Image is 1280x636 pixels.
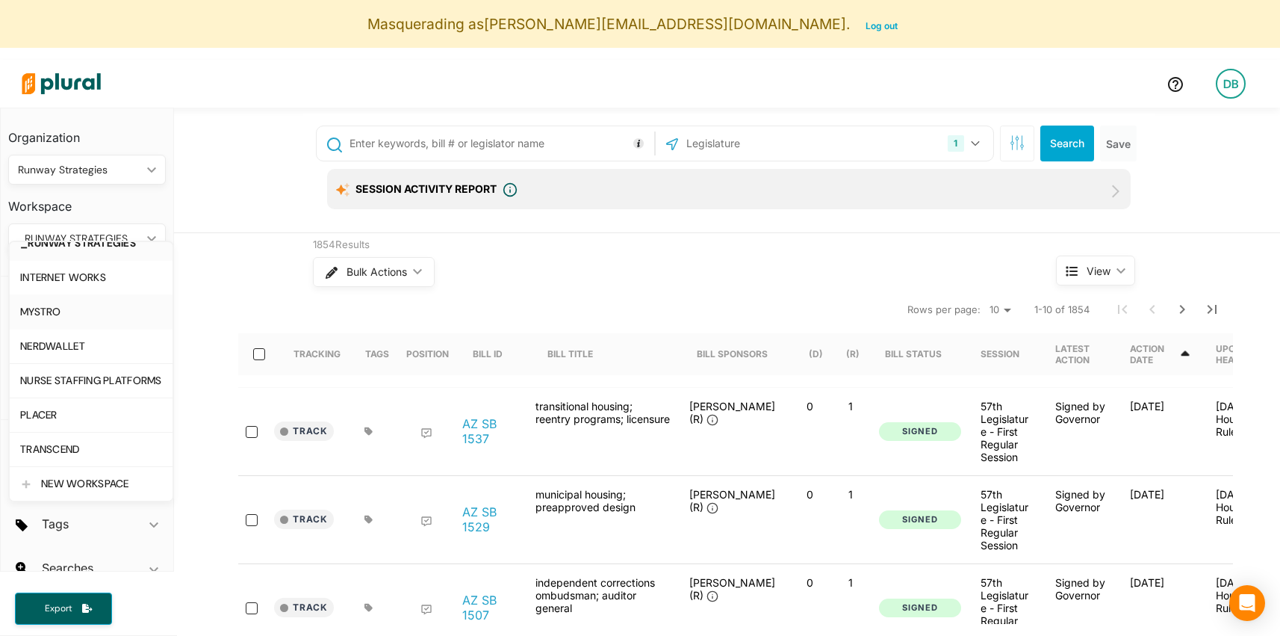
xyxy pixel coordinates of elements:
[1,420,173,457] h4: Saved
[15,593,112,625] button: Export
[1055,333,1106,375] div: Latest Action
[1010,135,1025,148] span: Search Filters
[253,348,265,360] input: select-all-rows
[10,260,173,294] a: INTERNET WORKS
[948,135,963,152] div: 1
[528,400,677,463] div: transitional housing; reentry programs; licensure
[42,516,69,532] h2: Tags
[42,560,93,576] h2: Searches
[313,238,1000,253] div: 1854 Results
[1130,343,1178,365] div: Action Date
[347,267,407,277] span: Bulk Actions
[528,488,677,552] div: municipal housing; preapproved design
[246,602,258,614] input: select-row-state-az-57th_1stregular-sb1507
[1167,294,1197,324] button: Next Page
[406,333,449,375] div: Position
[10,329,173,363] a: NERDWALLET
[1034,303,1090,318] span: 1-10 of 1854
[981,400,1031,463] div: 57th Legislature - First Regular Session
[851,15,913,37] button: Log out
[10,294,173,329] a: MYSTRO
[1216,488,1267,526] p: [DATE] - House Rules
[18,231,141,247] div: _RUNWAY STRATEGIES
[1216,343,1266,365] div: Upcoming Hearing
[484,15,846,33] span: [PERSON_NAME][EMAIL_ADDRESS][DOMAIN_NAME]
[20,306,162,318] div: MYSTRO
[364,515,373,524] div: Add tags
[1216,576,1267,614] p: [DATE] - House Rules
[355,182,497,195] span: Session Activity Report
[981,348,1019,359] div: Session
[1043,488,1118,552] div: Signed by Governor
[20,271,162,284] div: INTERNET WORKS
[274,510,334,529] button: Track
[20,237,162,250] div: _RUNWAY STRATEGIES
[697,333,768,375] div: Bill Sponsors
[9,58,114,110] img: Logo for Plural
[1100,126,1137,161] button: Save
[420,516,432,528] div: Add Position Statement
[10,432,173,466] a: TRANSCEND
[473,333,516,375] div: Bill ID
[1040,126,1094,161] button: Search
[942,129,989,158] button: 1
[836,576,866,589] p: 1
[246,514,258,526] input: select-row-state-az-57th_1stregular-sb1529
[473,348,503,359] div: Bill ID
[246,426,258,438] input: select-row-state-az-57th_1stregular-sb1537
[420,604,432,616] div: Add Position Statement
[795,400,824,413] p: 0
[462,504,519,534] a: AZ SB 1529
[18,162,141,178] div: Runway Strategies
[41,478,162,490] div: NEW WORKSPACE
[1118,400,1204,463] div: [DATE]
[274,422,334,441] button: Track
[795,576,824,589] p: 0
[1229,585,1265,621] div: Open Intercom Messenger
[365,348,389,359] div: Tags
[809,333,823,375] div: (D)
[1118,488,1204,552] div: [DATE]
[293,348,341,359] div: Tracking
[697,348,768,359] div: Bill Sponsors
[689,400,775,425] span: [PERSON_NAME] (R)
[981,333,1033,375] div: Session
[348,129,650,158] input: Enter keywords, bill # or legislator name
[364,427,373,436] div: Add tags
[462,593,519,623] a: AZ SB 1507
[34,602,82,615] span: Export
[689,576,775,602] span: [PERSON_NAME] (R)
[547,333,606,375] div: Bill Title
[685,129,845,158] input: Legislature
[420,427,432,439] div: Add Position Statement
[293,333,341,375] div: Tracking
[1204,63,1258,105] a: DB
[1055,343,1106,365] div: Latest Action
[836,400,866,413] p: 1
[632,137,645,150] div: Tooltip anchor
[10,398,173,432] a: PLACER
[1130,333,1192,375] div: Action Date
[8,185,166,217] h3: Workspace
[809,348,823,359] div: (D)
[879,422,961,441] button: Signed
[8,116,166,149] h3: Organization
[689,488,775,513] span: [PERSON_NAME] (R)
[1087,263,1110,279] span: View
[20,443,162,456] div: TRANSCEND
[1216,69,1246,99] div: DB
[885,348,942,359] div: Bill Status
[981,488,1031,552] div: 57th Legislature - First Regular Session
[846,348,860,359] div: (R)
[547,348,593,359] div: Bill Title
[313,257,435,287] button: Bulk Actions
[795,488,824,501] p: 0
[462,416,519,446] a: AZ SB 1537
[20,374,162,387] div: NURSE STAFFING PLATFORMS
[406,348,449,359] div: Position
[365,333,389,375] div: Tags
[364,603,373,612] div: Add tags
[846,333,860,375] div: (R)
[10,363,173,398] a: NURSE STAFFING PLATFORMS
[1216,333,1279,375] div: Upcoming Hearing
